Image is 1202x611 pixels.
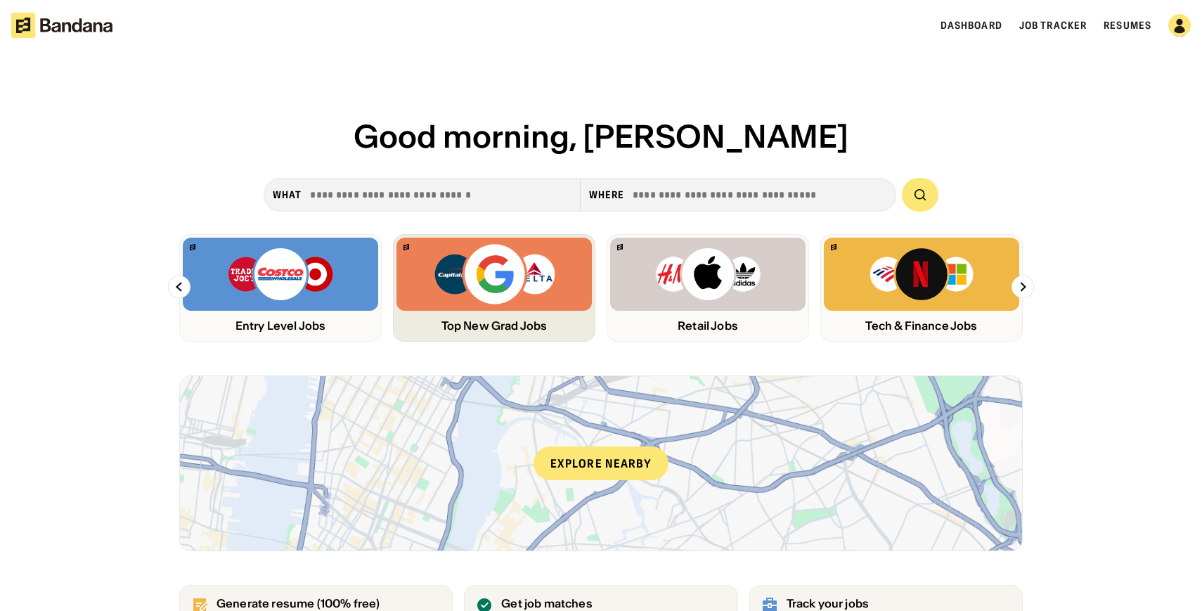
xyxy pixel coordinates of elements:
[1012,276,1034,298] img: Right Arrow
[534,446,668,480] div: Explore nearby
[501,597,703,610] div: Get job matches
[941,19,1002,32] a: Dashboard
[654,246,761,302] img: H&M, Apply, Adidas logos
[589,188,625,201] div: Where
[617,244,623,250] img: Bandana logo
[787,597,970,610] div: Track your jobs
[824,319,1019,333] div: Tech & Finance Jobs
[820,234,1023,342] a: Bandana logoBank of America, Netflix, Microsoft logosTech & Finance Jobs
[317,596,380,610] span: (100% free)
[273,188,302,201] div: what
[217,597,394,610] div: Generate resume
[1104,19,1151,32] a: Resumes
[179,234,382,342] a: Bandana logoTrader Joe’s, Costco, Target logosEntry Level Jobs
[168,276,190,298] img: Left Arrow
[393,234,595,342] a: Bandana logoCapital One, Google, Delta logosTop New Grad Jobs
[433,242,555,307] img: Capital One, Google, Delta logos
[354,117,848,156] span: Good morning, [PERSON_NAME]
[831,244,836,250] img: Bandana logo
[190,244,195,250] img: Bandana logo
[607,234,809,342] a: Bandana logoH&M, Apply, Adidas logosRetail Jobs
[396,319,592,333] div: Top New Grad Jobs
[180,376,1022,551] a: Explore nearby
[869,246,975,302] img: Bank of America, Netflix, Microsoft logos
[183,319,378,333] div: Entry Level Jobs
[227,246,334,302] img: Trader Joe’s, Costco, Target logos
[610,319,806,333] div: Retail Jobs
[11,13,112,38] img: Bandana logotype
[1019,19,1087,32] a: Job Tracker
[403,244,409,250] img: Bandana logo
